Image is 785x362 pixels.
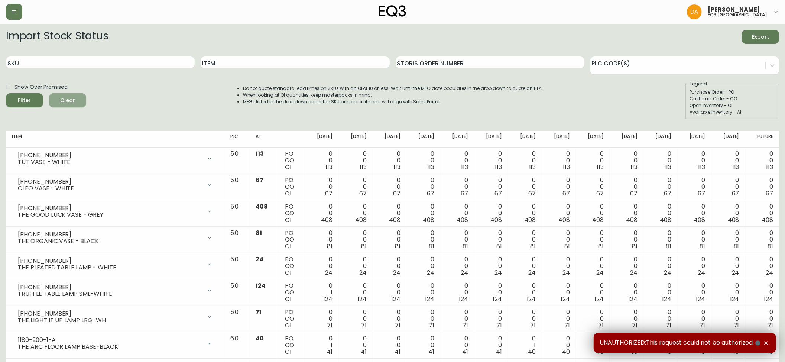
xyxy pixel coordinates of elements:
[412,203,434,223] div: 0 0
[480,177,502,197] div: 0 0
[734,321,739,330] span: 71
[427,163,434,171] span: 113
[285,177,299,197] div: PO CO
[764,295,773,303] span: 124
[457,216,468,224] span: 408
[742,30,779,44] button: Export
[224,306,250,332] td: 5.0
[751,177,773,197] div: 0 0
[446,230,468,250] div: 0 0
[321,216,333,224] span: 408
[558,216,570,224] span: 408
[683,230,705,250] div: 0 0
[664,268,671,277] span: 24
[379,335,400,355] div: 0 0
[224,148,250,174] td: 5.0
[345,256,367,276] div: 0 0
[379,177,400,197] div: 0 0
[18,152,202,159] div: [PHONE_NUMBER]
[6,93,43,107] button: Filter
[514,177,536,197] div: 0 0
[12,230,218,246] div: [PHONE_NUMBER]THE ORGANIC VASE - BLACK
[514,256,536,276] div: 0 0
[649,177,671,197] div: 0 0
[326,163,333,171] span: 113
[562,189,570,198] span: 67
[361,321,367,330] span: 71
[664,189,671,198] span: 67
[463,242,468,251] span: 81
[474,131,508,148] th: [DATE]
[582,230,604,250] div: 0 0
[632,242,638,251] span: 81
[542,131,576,148] th: [DATE]
[361,242,367,251] span: 81
[700,321,705,330] span: 71
[480,203,502,223] div: 0 0
[495,268,502,277] span: 24
[18,317,202,324] div: THE LIGHT IT UP LAMP LRG-WH
[327,242,333,251] span: 81
[285,268,291,277] span: OI
[687,4,702,19] img: dd1a7e8db21a0ac8adbf82b84ca05374
[751,282,773,303] div: 0 0
[548,282,570,303] div: 0 0
[345,282,367,303] div: 0 0
[690,109,774,116] div: Available Inventory - AI
[446,203,468,223] div: 0 0
[751,309,773,329] div: 0 0
[677,131,711,148] th: [DATE]
[393,189,400,198] span: 67
[224,332,250,359] td: 6.0
[690,96,774,102] div: Customer Order - CO
[425,295,434,303] span: 124
[596,268,604,277] span: 24
[696,295,705,303] span: 124
[285,203,299,223] div: PO CO
[12,151,218,167] div: [PHONE_NUMBER]TUT VASE - WHITE
[285,335,299,355] div: PO CO
[582,282,604,303] div: 0 0
[582,309,604,329] div: 0 0
[495,163,502,171] span: 113
[446,309,468,329] div: 0 0
[683,335,705,355] div: 0 0
[514,151,536,171] div: 0 0
[345,203,367,223] div: 0 0
[698,163,705,171] span: 113
[548,203,570,223] div: 0 0
[730,295,739,303] span: 124
[514,309,536,329] div: 0 0
[683,151,705,171] div: 0 0
[514,230,536,250] div: 0 0
[766,189,773,198] span: 67
[18,291,202,297] div: TRUFFLE TABLE LAMP SML-WHITE
[393,268,400,277] span: 24
[582,335,604,355] div: 0 0
[285,230,299,250] div: PO CO
[768,242,773,251] span: 81
[355,216,367,224] span: 408
[762,216,773,224] span: 408
[459,295,468,303] span: 124
[18,178,202,185] div: [PHONE_NUMBER]
[412,177,434,197] div: 0 0
[412,256,434,276] div: 0 0
[224,131,250,148] th: PLC
[711,131,745,148] th: [DATE]
[224,227,250,253] td: 5.0
[561,295,570,303] span: 124
[395,242,400,251] span: 81
[683,309,705,329] div: 0 0
[717,203,739,223] div: 0 0
[14,83,68,91] span: Show Over Promised
[610,131,643,148] th: [DATE]
[600,339,762,347] span: UNAUTHORIZED:This request could not be authorized.
[391,295,400,303] span: 124
[630,189,638,198] span: 67
[256,229,262,237] span: 81
[461,189,468,198] span: 67
[379,230,400,250] div: 0 0
[327,321,333,330] span: 71
[666,321,671,330] span: 71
